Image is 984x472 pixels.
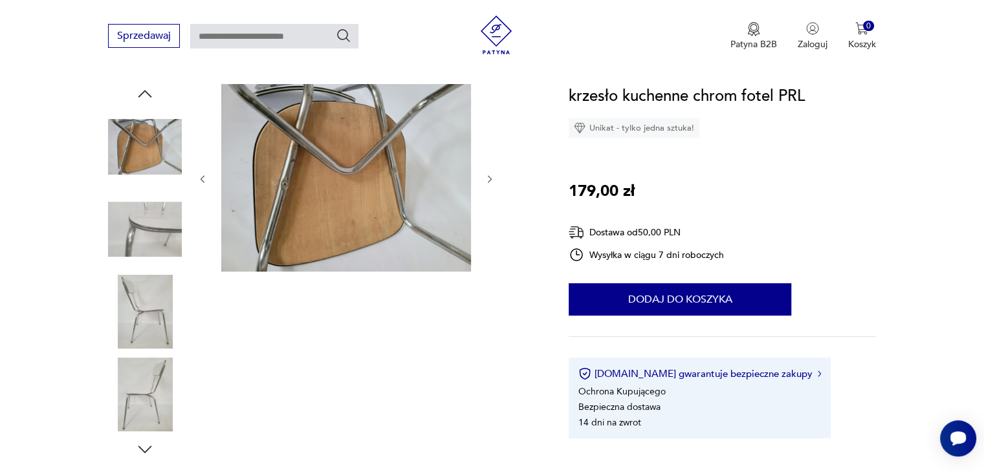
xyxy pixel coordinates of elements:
[569,118,699,138] div: Unikat - tylko jedna sztuka!
[730,38,777,50] p: Patyna B2B
[818,370,822,377] img: Ikona strzałki w prawo
[569,84,805,109] h1: krzesło kuchenne chrom fotel PRL
[578,401,661,413] li: Bezpieczna dostawa
[108,275,182,349] img: Zdjęcie produktu krzesło kuchenne chrom fotel PRL
[108,193,182,266] img: Zdjęcie produktu krzesło kuchenne chrom fotel PRL
[848,22,876,50] button: 0Koszyk
[108,24,180,48] button: Sprzedawaj
[569,247,724,263] div: Wysyłka w ciągu 7 dni roboczych
[730,22,777,50] button: Patyna B2B
[863,21,874,32] div: 0
[578,416,641,429] li: 14 dni na zwrot
[569,224,724,241] div: Dostawa od 50,00 PLN
[108,358,182,431] img: Zdjęcie produktu krzesło kuchenne chrom fotel PRL
[747,22,760,36] img: Ikona medalu
[798,38,827,50] p: Zaloguj
[730,22,777,50] a: Ikona medaluPatyna B2B
[569,224,584,241] img: Ikona dostawy
[574,122,585,134] img: Ikona diamentu
[806,22,819,35] img: Ikonka użytkownika
[569,283,791,316] button: Dodaj do koszyka
[221,84,471,272] img: Zdjęcie produktu krzesło kuchenne chrom fotel PRL
[940,420,976,456] iframe: Smartsupp widget button
[855,22,868,35] img: Ikona koszyka
[108,32,180,41] a: Sprzedawaj
[336,28,351,43] button: Szukaj
[569,179,635,204] p: 179,00 zł
[578,367,591,380] img: Ikona certyfikatu
[578,385,666,398] li: Ochrona Kupującego
[108,110,182,184] img: Zdjęcie produktu krzesło kuchenne chrom fotel PRL
[798,22,827,50] button: Zaloguj
[477,16,516,54] img: Patyna - sklep z meblami i dekoracjami vintage
[578,367,821,380] button: [DOMAIN_NAME] gwarantuje bezpieczne zakupy
[848,38,876,50] p: Koszyk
